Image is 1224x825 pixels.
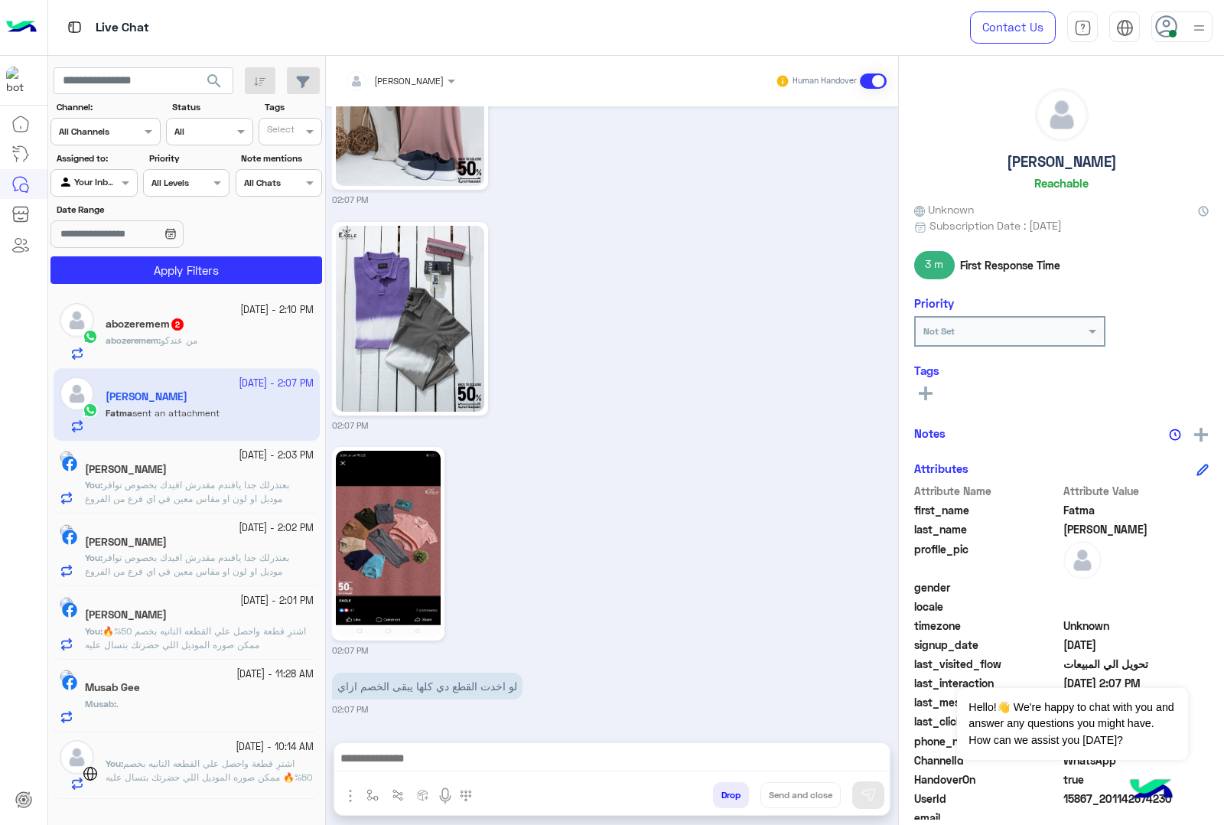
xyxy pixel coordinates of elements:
[106,318,185,331] h5: abozeremem
[914,675,1060,691] span: last_interaction
[1063,618,1209,634] span: Unknown
[106,334,161,346] b: :
[85,552,103,563] b: :
[60,451,73,465] img: picture
[60,597,73,611] img: picture
[60,740,94,774] img: defaultAdmin.png
[6,11,37,44] img: Logo
[914,618,1060,634] span: timezone
[1063,483,1209,499] span: Attribute Value
[1034,176,1089,190] h6: Reachable
[50,256,322,284] button: Apply Filters
[265,122,295,140] div: Select
[1074,19,1092,37] img: tab
[1116,19,1134,37] img: tab
[392,789,404,801] img: Trigger scenario
[914,521,1060,537] span: last_name
[960,257,1060,273] span: First Response Time
[914,694,1060,710] span: last_message
[106,758,312,783] span: اشترِ قطعة واحصل علي القطعه التانيه بخصم 50%🔥 ممكن صوره الموديل اللي حضرتك بتسال عليه
[1063,771,1209,787] span: true
[57,203,228,217] label: Date Range
[85,552,100,563] span: You
[62,602,77,618] img: Facebook
[85,698,116,709] b: :
[240,303,314,318] small: [DATE] - 2:10 PM
[65,18,84,37] img: tab
[411,782,436,807] button: create order
[239,448,314,463] small: [DATE] - 2:03 PM
[85,625,103,637] b: :
[914,541,1060,576] span: profile_pic
[1063,637,1209,653] span: 2025-09-19T10:58:05.199Z
[360,782,386,807] button: select flow
[914,251,955,279] span: 3 m
[914,791,1060,807] span: UserId
[236,740,314,755] small: [DATE] - 10:14 AM
[60,303,94,337] img: defaultAdmin.png
[85,625,306,651] span: اشترِ قطعة واحصل علي القطعه التانيه بخصم 50%🔥 ممكن صوره الموديل اللي حضرتك بتسال عليه
[1063,579,1209,595] span: null
[914,771,1060,787] span: HandoverOn
[236,667,314,682] small: [DATE] - 11:28 AM
[1063,502,1209,518] span: Fatma
[914,733,1060,749] span: phone_number
[1036,89,1088,141] img: defaultAdmin.png
[240,594,314,608] small: [DATE] - 2:01 PM
[1007,153,1117,171] h5: [PERSON_NAME]
[85,625,100,637] span: You
[149,152,228,165] label: Priority
[914,201,974,217] span: Unknown
[161,334,197,346] span: من عندكو
[96,18,149,38] p: Live Chat
[6,67,34,94] img: 713415422032625
[914,713,1060,729] span: last_clicked_button
[171,318,184,331] span: 2
[366,789,379,801] img: select flow
[914,296,954,310] h6: Priority
[1063,521,1209,537] span: Mahmoud
[83,766,98,781] img: WebChat
[85,479,103,491] b: :
[1063,752,1209,768] span: 2
[793,75,857,87] small: Human Handover
[60,524,73,538] img: picture
[62,675,77,690] img: Facebook
[970,11,1056,44] a: Contact Us
[914,656,1060,672] span: last_visited_flow
[914,579,1060,595] span: gender
[341,787,360,805] img: send attachment
[332,194,368,206] small: 02:07 PM
[85,479,100,491] span: You
[914,637,1060,653] span: signup_date
[914,364,1209,377] h6: Tags
[106,334,158,346] span: abozeremem
[265,100,321,114] label: Tags
[336,226,484,412] img: 1291442219093470.jpg
[386,782,411,807] button: Trigger scenario
[914,426,946,440] h6: Notes
[85,698,114,709] span: Musab
[1063,791,1209,807] span: 15867_201142674230
[1169,429,1181,441] img: notes
[85,681,140,694] h5: Musab Gee
[241,152,320,165] label: Note mentions
[62,456,77,471] img: Facebook
[85,552,306,605] span: بعتذرلك جدا يافندم مقدرش افيدك بخصوص توافر موديل او لون او مقاس معين في اي فرع من الفروع نتشرف بز...
[1063,598,1209,615] span: null
[1063,541,1102,579] img: defaultAdmin.png
[57,100,159,114] label: Channel:
[713,782,749,808] button: Drop
[239,521,314,536] small: [DATE] - 2:02 PM
[332,419,368,432] small: 02:07 PM
[106,758,123,769] b: :
[923,325,955,337] b: Not Set
[83,329,98,344] img: WhatsApp
[436,787,454,805] img: send voice note
[914,752,1060,768] span: ChannelId
[336,451,441,637] img: 1443003776814310.jpg
[85,479,306,532] span: بعتذرلك جدا يافندم مقدرش افيدك بخصوص توافر موديل او لون او مقاس معين في اي فرع من الفروع نتشرف بز...
[861,787,876,803] img: send message
[1190,18,1209,37] img: profile
[417,789,429,801] img: create order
